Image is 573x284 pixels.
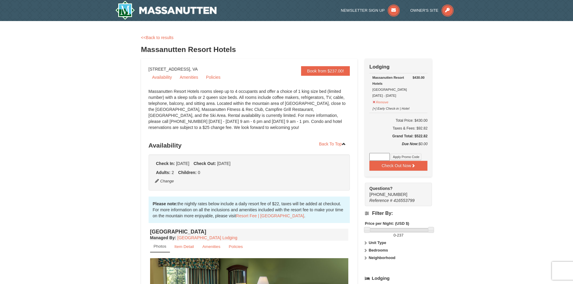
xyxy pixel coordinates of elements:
[176,73,202,82] a: Amenities
[369,133,427,139] h5: Grand Total: $522.82
[372,75,424,99] div: [GEOGRAPHIC_DATA] [DATE] - [DATE]
[141,35,174,40] a: <<Back to results
[369,248,388,252] strong: Bedrooms
[150,241,170,252] a: Photos
[372,104,410,111] button: [+] Early Check-in | Hotel
[198,170,200,175] span: 0
[115,1,217,20] a: Massanutten Resort
[149,88,350,136] div: Massanutten Resort Hotels rooms sleep up to 4 occupants and offer a choice of 1 king size bed (li...
[369,125,427,131] div: Taxes & Fees: $92.82
[397,233,404,237] span: 237
[365,221,409,226] strong: Price per Night: (USD $)
[202,244,220,249] small: Amenities
[236,213,304,218] a: Resort Fee | [GEOGRAPHIC_DATA]
[365,211,432,216] h4: Filter By:
[393,198,414,203] span: 416553799
[369,186,393,191] strong: Questions?
[369,185,421,197] span: [PHONE_NUMBER]
[410,8,454,13] a: Owner's Site
[369,161,427,170] button: Check Out Now
[149,197,350,223] div: the nightly rates below include a daily resort fee of $22, taxes will be added at checkout. For m...
[150,235,175,240] span: Managed By
[199,241,224,252] a: Amenities
[369,141,427,153] div: $0.00
[369,255,396,260] strong: Neighborhood
[141,44,432,56] h3: Massanutten Resort Hotels
[402,142,418,146] strong: Due Now:
[372,76,404,85] strong: Massanutten Resort Hotels
[217,161,230,166] span: [DATE]
[369,198,392,203] span: Reference #
[391,154,421,160] button: Apply Promo Code
[202,73,224,82] a: Policies
[154,244,166,249] small: Photos
[174,244,194,249] small: Item Detail
[341,8,400,13] a: Newsletter Sign Up
[413,75,425,81] strong: $430.00
[178,170,196,175] strong: Children:
[369,64,390,70] strong: Lodging
[393,233,396,237] span: 0
[365,232,432,238] label: -
[341,8,385,13] span: Newsletter Sign Up
[225,241,247,252] a: Policies
[150,229,349,235] h4: [GEOGRAPHIC_DATA]
[177,235,237,240] a: [GEOGRAPHIC_DATA] Lodging
[150,235,176,240] strong: :
[149,139,350,151] h3: Availability
[156,170,171,175] strong: Adults:
[369,118,427,124] h6: Total Price: $430.00
[229,244,243,249] small: Policies
[301,66,350,76] a: Book from $237.00!
[156,161,175,166] strong: Check In:
[153,201,177,206] strong: Please note:
[171,241,198,252] a: Item Detail
[372,98,389,105] button: Remove
[410,8,439,13] span: Owner's Site
[149,73,176,82] a: Availability
[193,161,216,166] strong: Check Out:
[365,273,432,284] a: Lodging
[172,170,174,175] span: 2
[315,139,350,148] a: Back To Top
[115,1,217,20] img: Massanutten Resort Logo
[369,240,386,245] strong: Unit Type
[176,161,189,166] span: [DATE]
[155,178,174,185] button: Change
